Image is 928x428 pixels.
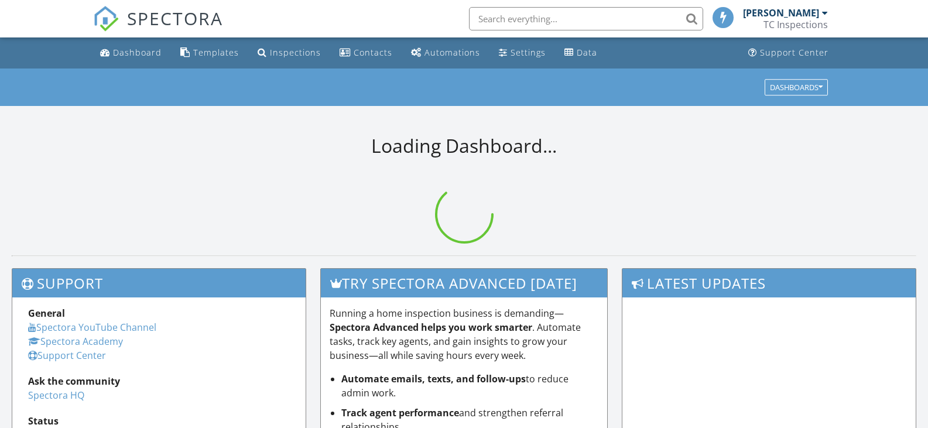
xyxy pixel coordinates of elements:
[511,47,546,58] div: Settings
[622,269,916,297] h3: Latest Updates
[12,269,306,297] h3: Support
[341,406,459,419] strong: Track agent performance
[341,372,526,385] strong: Automate emails, texts, and follow-ups
[330,321,532,334] strong: Spectora Advanced helps you work smarter
[406,42,485,64] a: Automations (Basic)
[763,19,828,30] div: TC Inspections
[28,349,106,362] a: Support Center
[93,6,119,32] img: The Best Home Inspection Software - Spectora
[577,47,597,58] div: Data
[335,42,397,64] a: Contacts
[560,42,602,64] a: Data
[28,307,65,320] strong: General
[253,42,326,64] a: Inspections
[494,42,550,64] a: Settings
[770,83,823,91] div: Dashboards
[765,79,828,95] button: Dashboards
[93,16,223,40] a: SPECTORA
[270,47,321,58] div: Inspections
[354,47,392,58] div: Contacts
[193,47,239,58] div: Templates
[113,47,162,58] div: Dashboard
[321,269,607,297] h3: Try spectora advanced [DATE]
[28,321,156,334] a: Spectora YouTube Channel
[469,7,703,30] input: Search everything...
[28,389,84,402] a: Spectora HQ
[28,335,123,348] a: Spectora Academy
[330,306,598,362] p: Running a home inspection business is demanding— . Automate tasks, track key agents, and gain ins...
[760,47,828,58] div: Support Center
[743,7,819,19] div: [PERSON_NAME]
[28,414,290,428] div: Status
[127,6,223,30] span: SPECTORA
[176,42,244,64] a: Templates
[744,42,833,64] a: Support Center
[424,47,480,58] div: Automations
[28,374,290,388] div: Ask the community
[95,42,166,64] a: Dashboard
[341,372,598,400] li: to reduce admin work.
